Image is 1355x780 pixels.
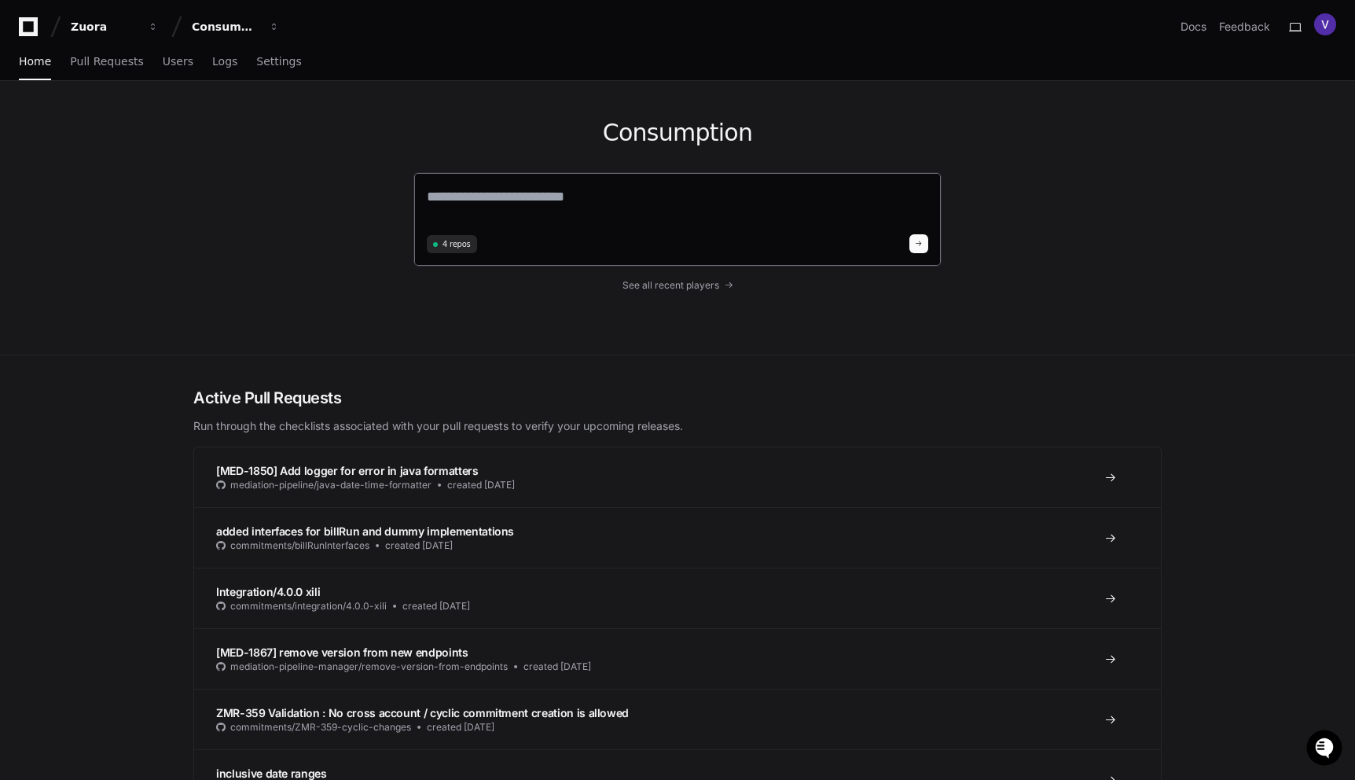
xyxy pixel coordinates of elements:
[1305,728,1347,771] iframe: Open customer support
[216,524,514,538] span: added interfaces for billRun and dummy implementations
[53,133,205,145] div: We're offline, we'll be back soon
[194,447,1161,507] a: [MED-1850] Add logger for error in java formattersmediation-pipeline/java-date-time-formattercrea...
[230,539,369,552] span: commitments/billRunInterfaces
[267,122,286,141] button: Start new chat
[385,539,453,552] span: created [DATE]
[163,57,193,66] span: Users
[16,16,47,47] img: PlayerZero
[230,721,411,734] span: commitments/ZMR-359-cyclic-changes
[193,387,1162,409] h2: Active Pull Requests
[413,119,942,147] h1: Consumption
[523,660,591,673] span: created [DATE]
[212,44,237,80] a: Logs
[216,464,479,477] span: [MED-1850] Add logger for error in java formatters
[53,117,258,133] div: Start new chat
[216,585,320,598] span: Integration/4.0.0 xili
[192,19,259,35] div: Consumption
[194,568,1161,628] a: Integration/4.0.0 xilicommitments/integration/4.0.0-xilicreated [DATE]
[216,767,327,780] span: inclusive date ranges
[230,600,387,613] span: commitments/integration/4.0.0-xili
[194,689,1161,749] a: ZMR-359 Validation : No cross account / cyclic commitment creation is allowedcommitments/ZMR-359-...
[447,479,515,491] span: created [DATE]
[216,706,629,719] span: ZMR-359 Validation : No cross account / cyclic commitment creation is allowed
[442,238,471,250] span: 4 repos
[19,57,51,66] span: Home
[413,279,942,292] a: See all recent players
[1314,13,1336,35] img: ACg8ocL241_0phKJlfSrCFQageoW7eHGzxH7AIccBpFJivKcCpGNhQ=s96-c
[111,164,190,177] a: Powered byPylon
[70,44,143,80] a: Pull Requests
[216,646,468,659] span: [MED-1867] remove version from new endpoints
[230,479,431,491] span: mediation-pipeline/java-date-time-formatter
[427,721,494,734] span: created [DATE]
[1219,19,1270,35] button: Feedback
[19,44,51,80] a: Home
[402,600,470,613] span: created [DATE]
[256,57,301,66] span: Settings
[156,165,190,177] span: Pylon
[185,13,286,41] button: Consumption
[212,57,237,66] span: Logs
[256,44,301,80] a: Settings
[622,279,719,292] span: See all recent players
[163,44,193,80] a: Users
[194,507,1161,568] a: added interfaces for billRun and dummy implementationscommitments/billRunInterfacescreated [DATE]
[193,418,1162,434] p: Run through the checklists associated with your pull requests to verify your upcoming releases.
[71,19,138,35] div: Zuora
[70,57,143,66] span: Pull Requests
[194,628,1161,689] a: [MED-1867] remove version from new endpointsmediation-pipeline-manager/remove-version-from-endpoi...
[16,117,44,145] img: 1736555170064-99ba0984-63c1-480f-8ee9-699278ef63ed
[64,13,165,41] button: Zuora
[1181,19,1206,35] a: Docs
[16,63,286,88] div: Welcome
[230,660,508,673] span: mediation-pipeline-manager/remove-version-from-endpoints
